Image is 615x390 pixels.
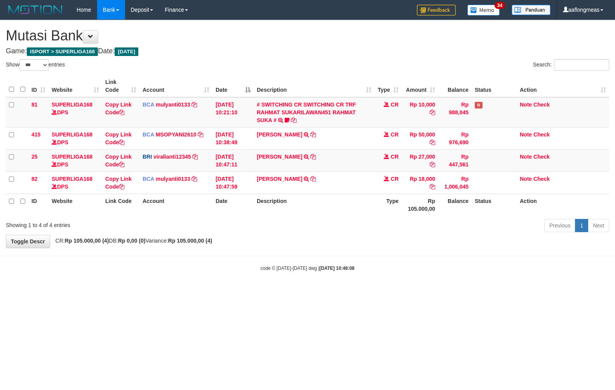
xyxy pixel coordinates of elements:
th: Description: activate to sort column ascending [254,75,375,97]
div: Showing 1 to 4 of 4 entries [6,218,251,229]
a: Copy mulyanti0133 to clipboard [192,101,197,108]
th: Type: activate to sort column ascending [375,75,402,97]
span: Has Note [475,102,483,108]
a: Copy MSOPYANI2610 to clipboard [198,131,203,138]
a: MSOPYANI2610 [156,131,197,138]
a: Check [533,154,550,160]
td: Rp 50,000 [402,127,438,149]
td: [DATE] 10:47:59 [213,171,254,194]
a: Note [520,131,532,138]
th: Type [375,194,402,216]
a: [PERSON_NAME] [257,176,302,182]
span: CR [391,176,399,182]
span: 415 [31,131,40,138]
span: ISPORT > SUPERLIGA168 [27,47,98,56]
th: Rp 105.000,00 [402,194,438,216]
span: BCA [143,101,154,108]
h1: Mutasi Bank [6,28,609,44]
a: Check [533,176,550,182]
th: Website [49,194,102,216]
td: Rp 976,690 [438,127,472,149]
img: panduan.png [512,5,551,15]
th: Account: activate to sort column ascending [139,75,213,97]
span: [DATE] [115,47,138,56]
td: DPS [49,171,102,194]
a: [PERSON_NAME] [257,154,302,160]
a: mulyanti0133 [156,176,190,182]
a: Note [520,154,532,160]
a: Copy MUHAMAD IQBA to clipboard [310,176,316,182]
a: SUPERLIGA168 [52,154,92,160]
h4: Game: Date: [6,47,609,55]
a: Note [520,101,532,108]
a: Copy mulyanti0133 to clipboard [192,176,197,182]
label: Search: [533,59,609,71]
th: ID: activate to sort column ascending [28,75,49,97]
a: Check [533,131,550,138]
span: CR [391,154,399,160]
a: [PERSON_NAME] [257,131,302,138]
a: # SWITCHING CR SWITCHING CR TRF RAHMAT SUKARILAWAN451 RAHMAT SUKA # [257,101,356,123]
a: SUPERLIGA168 [52,101,92,108]
a: Copy Link Code [105,176,132,190]
th: Action [517,194,609,216]
img: Feedback.jpg [417,5,456,16]
a: Copy Link Code [105,101,132,115]
img: Button%20Memo.svg [467,5,500,16]
th: Link Code: activate to sort column ascending [102,75,139,97]
img: MOTION_logo.png [6,4,65,16]
td: DPS [49,97,102,128]
a: Copy Rp 10,000 to clipboard [430,109,435,115]
th: Website: activate to sort column ascending [49,75,102,97]
td: DPS [49,127,102,149]
strong: Rp 0,00 (0) [118,238,146,244]
a: Copy Rp 50,000 to clipboard [430,139,435,145]
th: Account [139,194,213,216]
td: Rp 10,000 [402,97,438,128]
a: Previous [544,219,575,232]
a: Copy Rp 27,000 to clipboard [430,161,435,168]
span: 25 [31,154,38,160]
td: [DATE] 10:21:10 [213,97,254,128]
a: Copy Rp 18,000 to clipboard [430,184,435,190]
td: Rp 447,561 [438,149,472,171]
a: Toggle Descr [6,235,50,248]
a: Copy IKBAL FURQON to clipboard [310,154,316,160]
span: CR: DB: Variance: [52,238,213,244]
a: Check [533,101,550,108]
th: Status [472,194,517,216]
td: [DATE] 10:47:11 [213,149,254,171]
a: 1 [575,219,588,232]
th: Date [213,194,254,216]
th: Action: activate to sort column ascending [517,75,609,97]
th: Amount: activate to sort column ascending [402,75,438,97]
span: CR [391,131,399,138]
input: Search: [554,59,609,71]
th: Balance [438,194,472,216]
small: code © [DATE]-[DATE] dwg | [261,266,355,271]
strong: [DATE] 10:48:08 [319,266,354,271]
td: [DATE] 10:38:49 [213,127,254,149]
td: Rp 18,000 [402,171,438,194]
a: SUPERLIGA168 [52,176,92,182]
a: viralianti12345 [153,154,191,160]
span: BCA [143,131,154,138]
td: Rp 1,006,045 [438,171,472,194]
a: SUPERLIGA168 [52,131,92,138]
a: mulyanti0133 [156,101,190,108]
span: 82 [31,176,38,182]
label: Show entries [6,59,65,71]
span: BRI [143,154,152,160]
span: BCA [143,176,154,182]
strong: Rp 105.000,00 (4) [65,238,109,244]
td: Rp 27,000 [402,149,438,171]
span: 34 [495,2,505,9]
a: Note [520,176,532,182]
span: CR [391,101,399,108]
span: 81 [31,101,38,108]
th: Balance [438,75,472,97]
a: Copy Link Code [105,154,132,168]
select: Showentries [19,59,49,71]
td: Rp 988,045 [438,97,472,128]
a: Next [588,219,609,232]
